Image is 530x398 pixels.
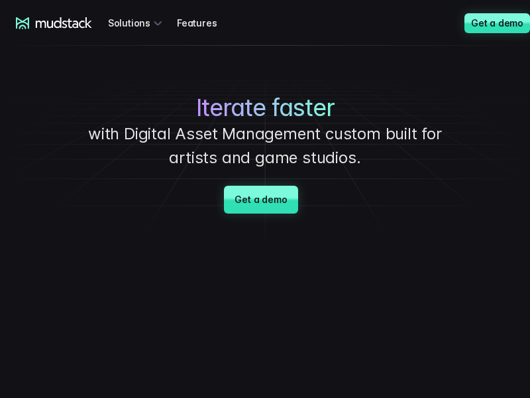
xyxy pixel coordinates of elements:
[108,11,166,35] div: Solutions
[464,13,530,33] a: Get a demo
[177,11,233,35] a: Features
[16,17,92,29] a: mudstack logo
[196,94,335,122] span: Iterate faster
[87,122,443,170] p: with Digital Asset Management custom built for artists and game studios.
[224,186,297,214] a: Get a demo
